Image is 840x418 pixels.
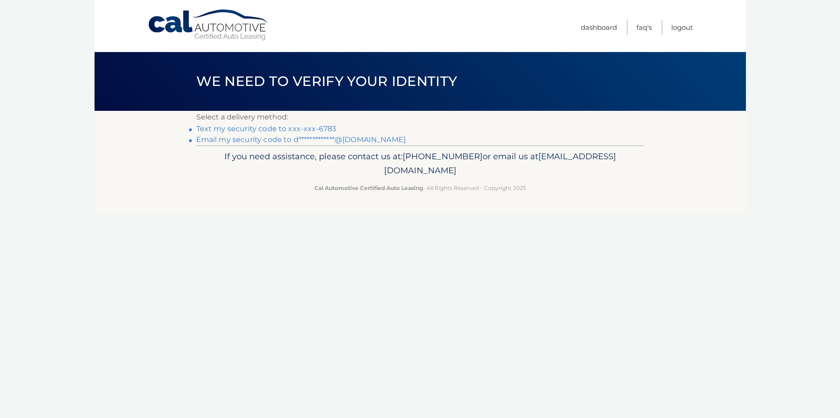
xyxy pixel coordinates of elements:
p: If you need assistance, please contact us at: or email us at [202,149,638,178]
span: We need to verify your identity [196,73,457,90]
strong: Cal Automotive Certified Auto Leasing [314,185,423,191]
a: Logout [671,20,693,35]
a: Dashboard [581,20,617,35]
p: - All Rights Reserved - Copyright 2025 [202,183,638,193]
a: FAQ's [636,20,652,35]
p: Select a delivery method: [196,111,644,123]
a: Text my security code to xxx-xxx-6783 [196,124,337,133]
span: [PHONE_NUMBER] [403,151,483,161]
a: Cal Automotive [147,9,270,41]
